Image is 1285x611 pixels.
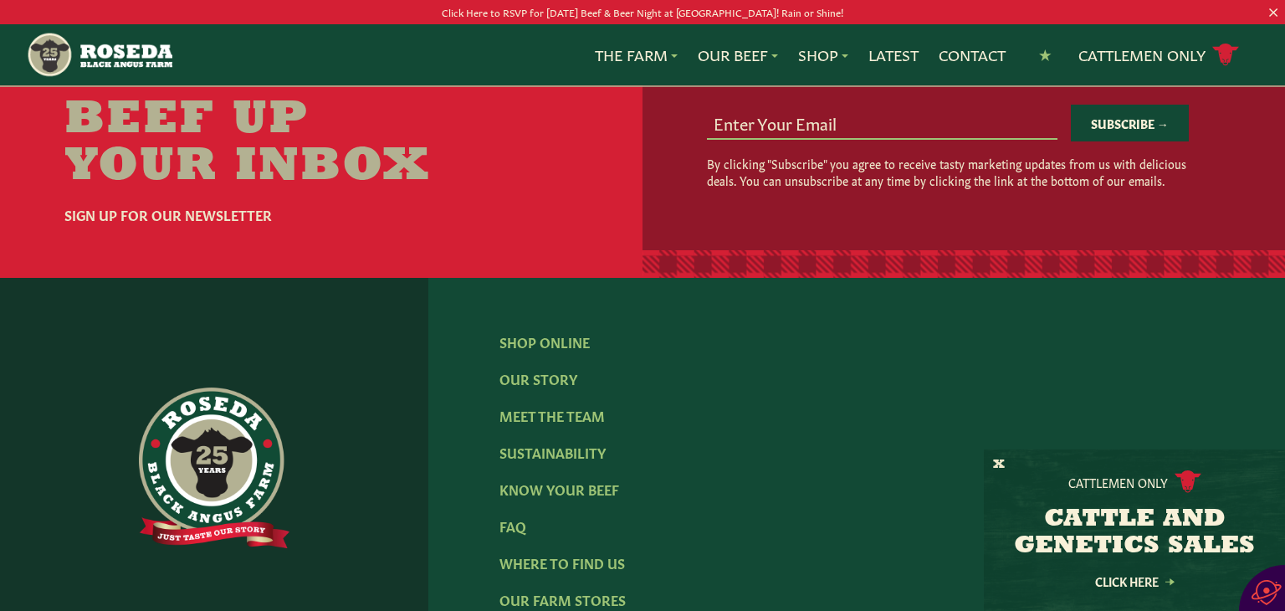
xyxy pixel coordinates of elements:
a: Our Farm Stores [499,590,626,608]
img: https://roseda.com/wp-content/uploads/2021/05/roseda-25-header.png [26,31,172,79]
nav: Main Navigation [26,24,1260,85]
button: Subscribe → [1071,105,1189,141]
h2: Beef Up Your Inbox [64,97,493,191]
a: Our Beef [698,44,778,66]
h6: Sign Up For Our Newsletter [64,204,493,224]
a: Shop [798,44,848,66]
h3: CATTLE AND GENETICS SALES [1005,506,1264,560]
img: https://roseda.com/wp-content/uploads/2021/06/roseda-25-full@2x.png [139,388,289,548]
a: Shop Online [499,332,590,351]
a: Latest [868,44,919,66]
a: Where To Find Us [499,553,625,572]
a: Contact [939,44,1006,66]
a: Click Here [1059,576,1210,587]
p: By clicking "Subscribe" you agree to receive tasty marketing updates from us with delicious deals... [707,155,1189,188]
a: The Farm [595,44,678,66]
a: Know Your Beef [499,480,619,498]
a: FAQ [499,516,526,535]
a: Cattlemen Only [1078,40,1239,69]
img: cattle-icon.svg [1175,470,1201,493]
a: Our Story [499,369,577,388]
a: Sustainability [499,443,606,461]
input: Enter Your Email [707,106,1057,138]
p: Cattlemen Only [1068,474,1168,490]
a: Meet The Team [499,406,605,424]
p: Click Here to RSVP for [DATE] Beef & Beer Night at [GEOGRAPHIC_DATA]! Rain or Shine! [64,3,1221,21]
button: X [993,456,1005,474]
